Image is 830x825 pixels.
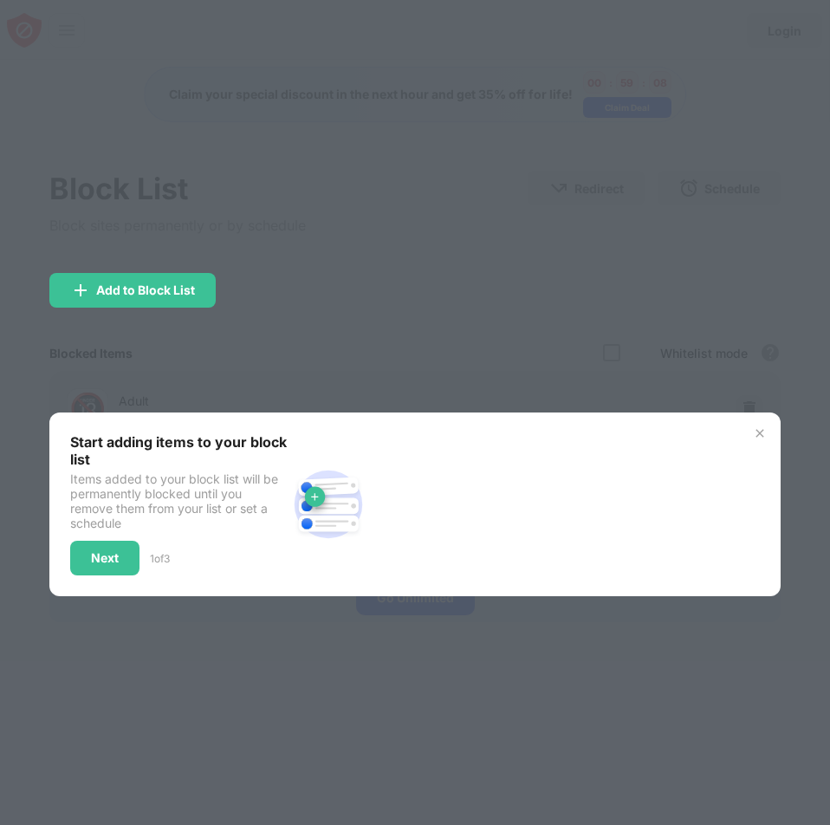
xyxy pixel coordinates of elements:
[96,283,195,297] div: Add to Block List
[70,471,287,530] div: Items added to your block list will be permanently blocked until you remove them from your list o...
[70,433,287,468] div: Start adding items to your block list
[150,552,170,565] div: 1 of 3
[91,551,119,565] div: Next
[287,463,370,546] img: block-site.svg
[753,426,767,440] img: x-button.svg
